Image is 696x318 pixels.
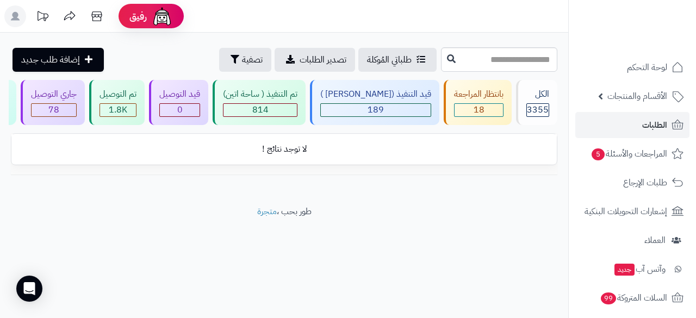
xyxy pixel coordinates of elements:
[591,146,667,161] span: المراجعات والأسئلة
[242,53,263,66] span: تصفية
[16,276,42,302] div: Open Intercom Messenger
[600,290,667,305] span: السلات المتروكة
[31,88,77,101] div: جاري التوصيل
[601,292,616,304] span: 99
[575,141,689,167] a: المراجعات والأسئلة5
[21,53,80,66] span: إضافة طلب جديد
[642,117,667,133] span: الطلبات
[627,60,667,75] span: لوحة التحكم
[252,103,269,116] span: 814
[32,104,76,116] div: 78
[575,54,689,80] a: لوحة التحكم
[223,88,297,101] div: تم التنفيذ ( ساحة اتين)
[147,80,210,125] a: قيد التوصيل 0
[442,80,514,125] a: بانتظار المراجعة 18
[320,88,431,101] div: قيد التنفيذ ([PERSON_NAME] )
[454,88,504,101] div: بانتظار المراجعة
[367,53,412,66] span: طلباتي المُوكلة
[368,103,384,116] span: 189
[622,30,686,53] img: logo-2.png
[614,264,635,276] span: جديد
[160,104,200,116] div: 0
[455,104,503,116] div: 18
[623,175,667,190] span: طلبات الإرجاع
[87,80,147,125] a: تم التوصيل 1.8K
[275,48,355,72] a: تصدير الطلبات
[151,5,173,27] img: ai-face.png
[11,134,557,164] td: لا توجد نتائج !
[613,261,666,277] span: وآتس آب
[358,48,437,72] a: طلباتي المُوكلة
[527,103,549,116] span: 3355
[575,256,689,282] a: وآتس آبجديد
[129,10,147,23] span: رفيق
[210,80,308,125] a: تم التنفيذ ( ساحة اتين) 814
[100,88,136,101] div: تم التوصيل
[308,80,442,125] a: قيد التنفيذ ([PERSON_NAME] ) 189
[321,104,431,116] div: 189
[607,89,667,104] span: الأقسام والمنتجات
[575,112,689,138] a: الطلبات
[109,103,127,116] span: 1.8K
[575,285,689,311] a: السلات المتروكة99
[592,148,605,160] span: 5
[223,104,297,116] div: 814
[514,80,560,125] a: الكل3355
[13,48,104,72] a: إضافة طلب جديد
[474,103,484,116] span: 18
[177,103,183,116] span: 0
[575,170,689,196] a: طلبات الإرجاع
[300,53,346,66] span: تصدير الطلبات
[257,205,277,218] a: متجرة
[18,80,87,125] a: جاري التوصيل 78
[575,198,689,225] a: إشعارات التحويلات البنكية
[159,88,200,101] div: قيد التوصيل
[585,204,667,219] span: إشعارات التحويلات البنكية
[100,104,136,116] div: 1845
[526,88,549,101] div: الكل
[219,48,271,72] button: تصفية
[575,227,689,253] a: العملاء
[48,103,59,116] span: 78
[29,5,56,30] a: تحديثات المنصة
[644,233,666,248] span: العملاء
